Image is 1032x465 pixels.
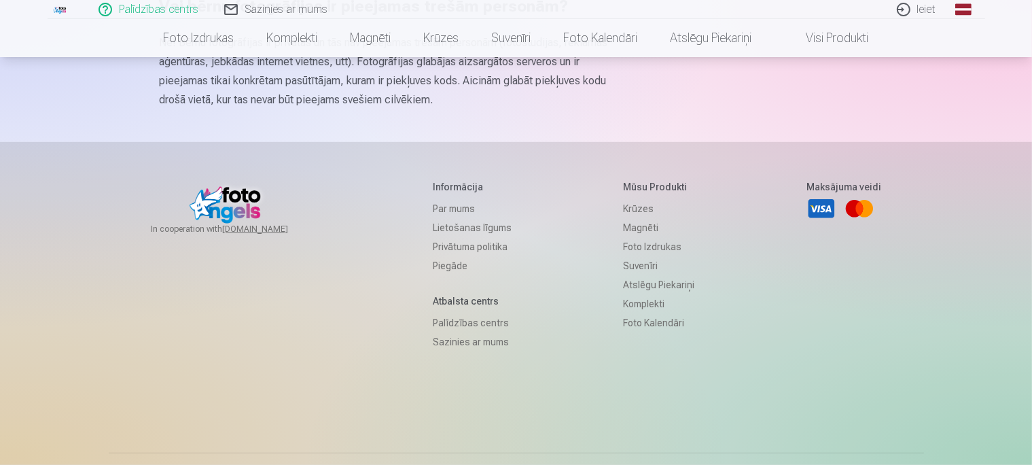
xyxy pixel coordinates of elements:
a: Lietošanas līgums [433,218,512,237]
a: Par mums [433,199,512,218]
h5: Atbalsta centrs [433,294,512,308]
a: Foto izdrukas [147,19,251,57]
img: /fa1 [53,5,68,14]
a: Magnēti [623,218,694,237]
a: Visi produkti [768,19,885,57]
a: [DOMAIN_NAME] [222,224,321,235]
a: Foto kalendāri [623,313,694,332]
a: Visa [806,194,836,224]
a: Atslēgu piekariņi [654,19,768,57]
a: Komplekti [623,294,694,313]
a: Foto izdrukas [623,237,694,256]
a: Krūzes [408,19,476,57]
a: Foto kalendāri [548,19,654,57]
a: Magnēti [334,19,408,57]
h5: Maksājuma veidi [806,180,881,194]
a: Piegāde [433,256,512,275]
a: Palīdzības centrs [433,313,512,332]
a: Privātuma politika [433,237,512,256]
a: Mastercard [844,194,874,224]
h5: Mūsu produkti [623,180,694,194]
a: Krūzes [623,199,694,218]
span: In cooperation with [151,224,321,235]
a: Suvenīri [476,19,548,57]
a: Atslēgu piekariņi [623,275,694,294]
a: Sazinies ar mums [433,332,512,351]
h5: Informācija [433,180,512,194]
a: Suvenīri [623,256,694,275]
p: Nē! Bērnu fotogrāfijas ir privātas un tās nav pieejamas trešām personām (fotostudijas, reklāmas a... [160,33,613,109]
a: Komplekti [251,19,334,57]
